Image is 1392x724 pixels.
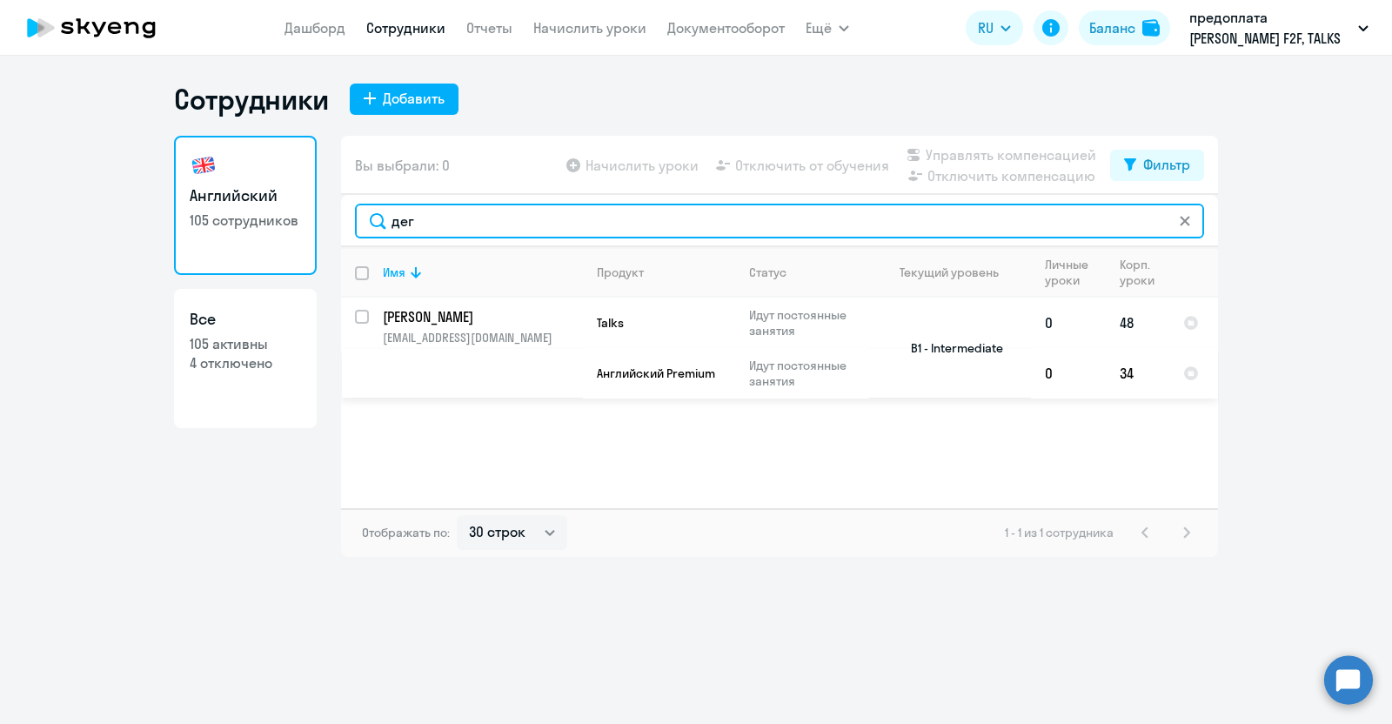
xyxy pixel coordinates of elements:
h3: Все [190,308,301,331]
p: предоплата [PERSON_NAME] F2F, TALKS [DATE]-[DATE], НЛМК, ПАО [1189,7,1351,49]
p: 105 сотрудников [190,211,301,230]
a: Начислить уроки [533,19,646,37]
button: RU [966,10,1023,45]
td: 0 [1031,298,1106,348]
img: balance [1142,19,1160,37]
div: Имя [383,265,582,280]
div: Личные уроки [1045,257,1105,288]
td: 0 [1031,348,1106,399]
a: Все105 активны4 отключено [174,289,317,428]
span: Английский Premium [597,365,715,381]
button: Добавить [350,84,458,115]
td: 34 [1106,348,1169,399]
div: Баланс [1089,17,1135,38]
p: [EMAIL_ADDRESS][DOMAIN_NAME] [383,330,582,345]
a: Английский105 сотрудников [174,136,317,275]
div: Текущий уровень [883,265,1030,280]
span: Отображать по: [362,525,450,540]
div: Статус [749,265,786,280]
button: Фильтр [1110,150,1204,181]
span: RU [978,17,994,38]
button: Ещё [806,10,849,45]
span: Ещё [806,17,832,38]
td: 48 [1106,298,1169,348]
a: Дашборд [284,19,345,37]
p: 4 отключено [190,353,301,372]
h3: Английский [190,184,301,207]
a: Сотрудники [366,19,445,37]
div: Текущий уровень [900,265,999,280]
div: Имя [383,265,405,280]
img: english [190,151,217,179]
button: Балансbalance [1079,10,1170,45]
button: предоплата [PERSON_NAME] F2F, TALKS [DATE]-[DATE], НЛМК, ПАО [1181,7,1377,49]
p: 105 активны [190,334,301,353]
span: Talks [597,315,624,331]
div: Фильтр [1143,154,1190,175]
p: [PERSON_NAME] [383,307,579,326]
td: B1 - Intermediate [869,298,1031,399]
div: Продукт [597,265,644,280]
span: 1 - 1 из 1 сотрудника [1005,525,1114,540]
p: Идут постоянные занятия [749,358,868,389]
a: [PERSON_NAME] [383,307,582,326]
input: Поиск по имени, email, продукту или статусу [355,204,1204,238]
a: Отчеты [466,19,512,37]
div: Добавить [383,88,445,109]
h1: Сотрудники [174,82,329,117]
span: Вы выбрали: 0 [355,155,450,176]
a: Документооборот [667,19,785,37]
p: Идут постоянные занятия [749,307,868,339]
div: Корп. уроки [1120,257,1168,288]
